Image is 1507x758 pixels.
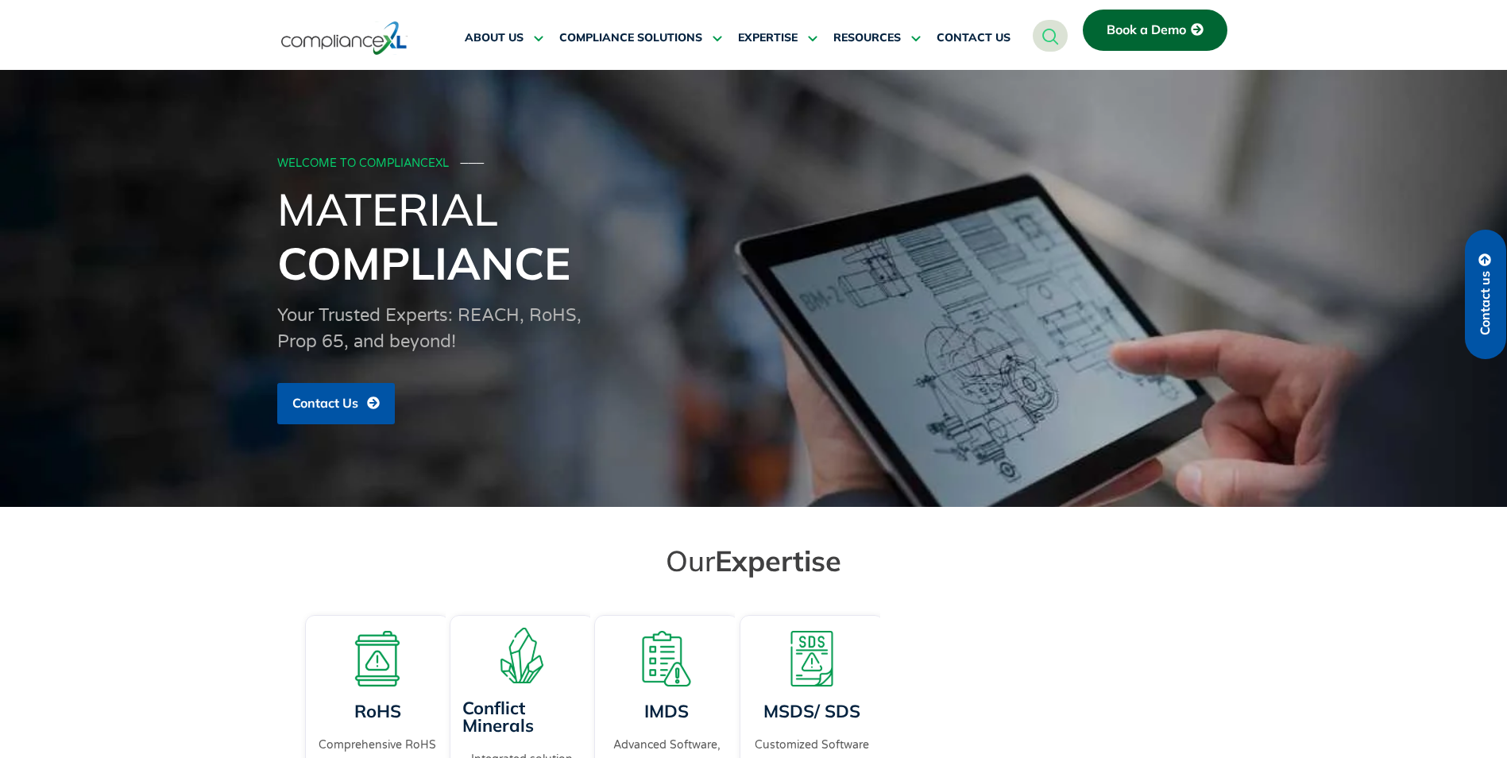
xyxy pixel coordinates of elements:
[277,305,582,352] span: Your Trusted Experts: REACH, RoHS, Prop 65, and beyond!
[937,31,1010,45] span: CONTACT US
[559,31,702,45] span: COMPLIANCE SOLUTIONS
[763,700,860,722] a: MSDS/ SDS
[1478,271,1493,335] span: Contact us
[833,19,921,57] a: RESOURCES
[833,31,901,45] span: RESOURCES
[644,700,689,722] a: IMDS
[738,19,817,57] a: EXPERTISE
[281,20,408,56] img: logo-one.svg
[559,19,722,57] a: COMPLIANCE SOLUTIONS
[462,697,534,737] a: Conflict Minerals
[784,631,840,686] img: A warning board with SDS displaying
[277,182,1231,290] h1: Material
[277,383,395,424] a: Contact Us
[465,19,543,57] a: ABOUT US
[1083,10,1227,51] a: Book a Demo
[494,628,550,683] img: A representation of minerals
[277,157,1226,171] div: WELCOME TO COMPLIANCEXL
[1033,20,1068,52] a: navsearch-button
[937,19,1010,57] a: CONTACT US
[292,396,358,411] span: Contact Us
[1465,230,1506,359] a: Contact us
[309,543,1199,578] h2: Our
[350,631,405,686] img: A board with a warning sign
[738,31,798,45] span: EXPERTISE
[354,700,400,722] a: RoHS
[639,631,694,686] img: A list board with a warning
[715,543,841,578] span: Expertise
[465,31,524,45] span: ABOUT US
[277,235,570,291] span: Compliance
[461,157,485,170] span: ───
[1107,23,1186,37] span: Book a Demo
